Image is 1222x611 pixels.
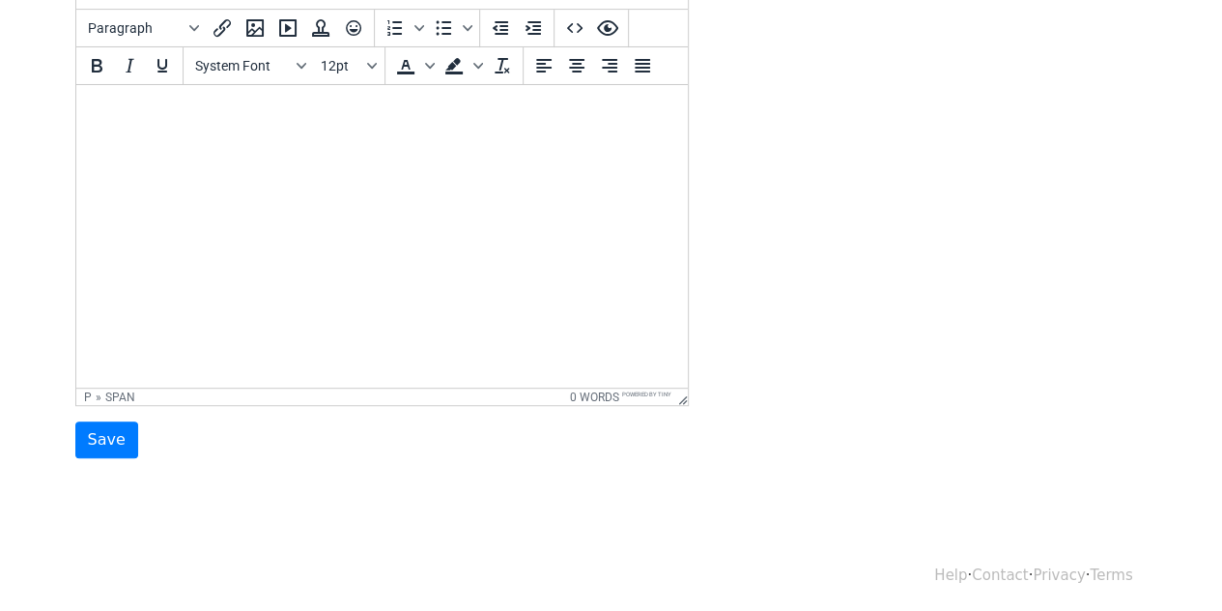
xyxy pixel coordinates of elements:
span: System Font [195,58,290,73]
button: Source code [558,12,591,44]
div: Bullet list [427,12,475,44]
button: Insert/edit link [206,12,239,44]
button: Clear formatting [486,49,519,82]
span: 12pt [321,58,363,73]
input: Save [75,422,138,458]
button: Align left [527,49,560,82]
button: Emoticons [337,12,370,44]
button: Insert/edit media [271,12,304,44]
a: Powered by Tiny [622,391,671,397]
button: Blocks [80,12,206,44]
button: Insert/edit image [239,12,271,44]
button: Font sizes [313,49,381,82]
div: span [105,391,135,404]
div: Resize [671,389,688,405]
button: Preview [591,12,624,44]
div: » [96,391,101,404]
div: Numbered list [379,12,427,44]
button: 0 words [570,391,619,404]
a: Help [934,567,967,584]
iframe: Rich Text Area. Press ALT-0 for help. [76,85,688,388]
div: p [84,391,92,404]
button: Decrease indent [484,12,517,44]
button: Align center [560,49,593,82]
button: Fonts [187,49,313,82]
a: Privacy [1033,567,1085,584]
button: Underline [146,49,179,82]
button: Justify [626,49,659,82]
a: Terms [1090,567,1132,584]
div: Text color [389,49,438,82]
span: Paragraph [88,20,183,36]
button: Increase indent [517,12,550,44]
button: Align right [593,49,626,82]
a: Contact [972,567,1028,584]
iframe: Chat Widget [1125,518,1222,611]
button: Italic [113,49,146,82]
button: Bold [80,49,113,82]
div: Background color [438,49,486,82]
button: Insert template [304,12,337,44]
